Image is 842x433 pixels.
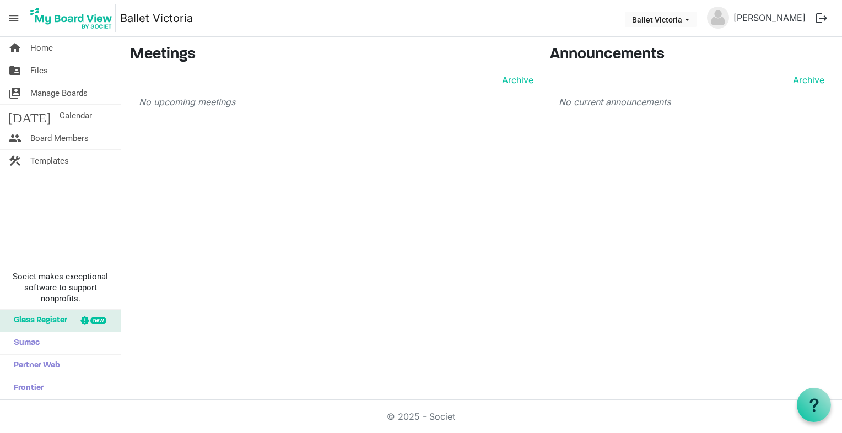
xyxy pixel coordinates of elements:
[8,310,67,332] span: Glass Register
[3,8,24,29] span: menu
[8,127,21,149] span: people
[30,127,89,149] span: Board Members
[139,95,533,109] p: No upcoming meetings
[30,37,53,59] span: Home
[8,355,60,377] span: Partner Web
[550,46,833,64] h3: Announcements
[130,46,533,64] h3: Meetings
[8,82,21,104] span: switch_account
[30,82,88,104] span: Manage Boards
[60,105,92,127] span: Calendar
[27,4,120,32] a: My Board View Logo
[5,271,116,304] span: Societ makes exceptional software to support nonprofits.
[27,4,116,32] img: My Board View Logo
[8,150,21,172] span: construction
[30,59,48,82] span: Files
[30,150,69,172] span: Templates
[8,59,21,82] span: folder_shared
[8,105,51,127] span: [DATE]
[8,332,40,354] span: Sumac
[498,73,533,86] a: Archive
[789,73,824,86] a: Archive
[707,7,729,29] img: no-profile-picture.svg
[387,411,455,422] a: © 2025 - Societ
[729,7,810,29] a: [PERSON_NAME]
[559,95,824,109] p: No current announcements
[8,377,44,399] span: Frontier
[90,317,106,324] div: new
[810,7,833,30] button: logout
[625,12,697,27] button: Ballet Victoria dropdownbutton
[8,37,21,59] span: home
[120,7,193,29] a: Ballet Victoria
